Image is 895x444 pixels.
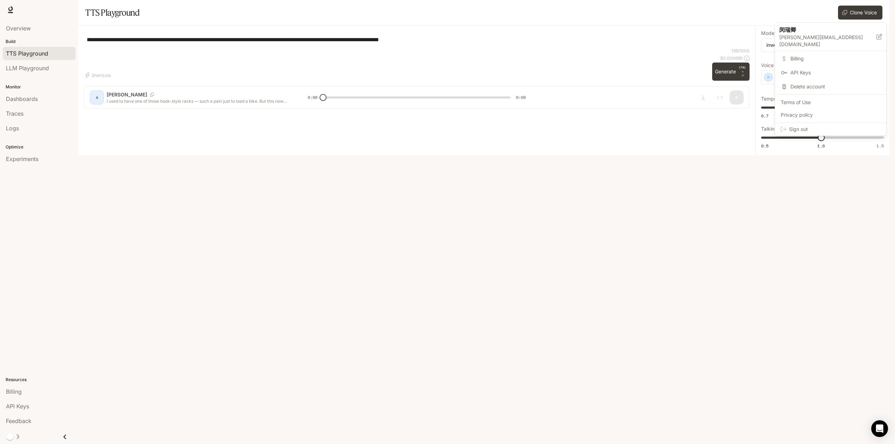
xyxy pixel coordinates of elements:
[781,99,881,106] span: Terms of Use
[775,23,886,51] div: 闵瑞卿[PERSON_NAME][EMAIL_ADDRESS][DOMAIN_NAME]
[776,52,885,65] a: Billing
[775,123,886,136] div: Sign out
[790,83,881,90] span: Delete account
[776,80,885,93] div: Delete account
[779,26,865,34] p: 闵瑞卿
[776,96,885,109] a: Terms of Use
[776,109,885,121] a: Privacy policy
[790,55,881,62] span: Billing
[779,34,876,48] p: [PERSON_NAME][EMAIL_ADDRESS][DOMAIN_NAME]
[781,111,881,118] span: Privacy policy
[789,126,881,133] span: Sign out
[790,69,881,76] span: API Keys
[776,66,885,79] a: API Keys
